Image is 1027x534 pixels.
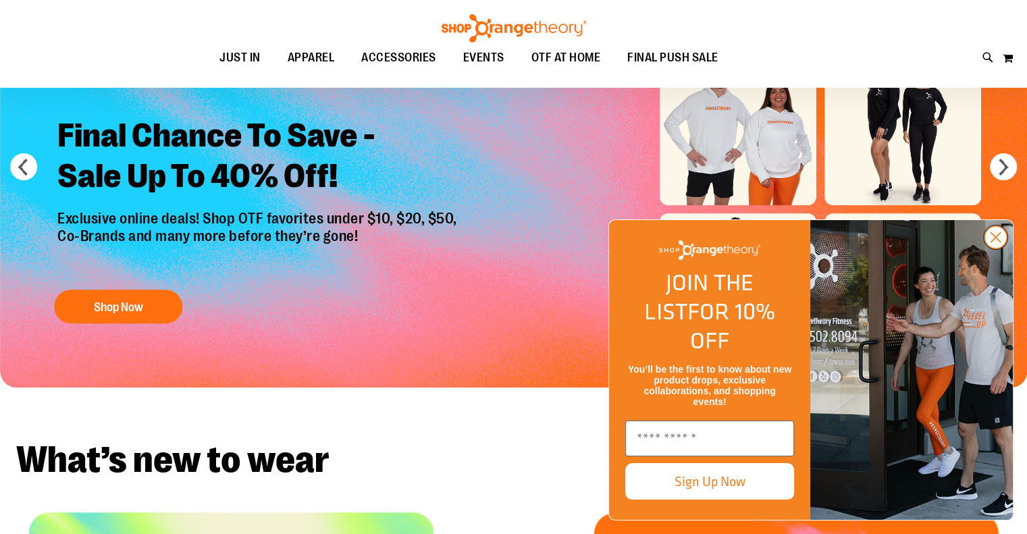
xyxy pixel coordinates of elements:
img: Shop Orangetheory [440,14,588,43]
span: JUST IN [219,43,261,73]
a: EVENTS [450,43,518,74]
span: JOIN THE LIST [644,265,754,328]
button: Close dialog [983,225,1008,250]
img: Shop Orangetheory [659,240,760,260]
h2: Final Chance To Save - Sale Up To 40% Off! [47,105,471,210]
span: FOR 10% OFF [687,294,775,357]
button: Shop Now [54,290,182,323]
img: Shop Orangtheory [810,220,1013,520]
button: next [990,153,1017,180]
input: Enter email [625,421,794,456]
h2: What’s new to wear [16,442,1011,479]
span: APPAREL [288,43,335,73]
a: OTF AT HOME [518,43,614,74]
p: Exclusive online deals! Shop OTF favorites under $10, $20, $50, Co-Brands and many more before th... [47,210,471,276]
span: You’ll be the first to know about new product drops, exclusive collaborations, and shopping events! [628,364,791,407]
button: Sign Up Now [625,463,794,500]
button: prev [10,153,37,180]
a: FINAL PUSH SALE [614,43,732,74]
span: ACCESSORIES [361,43,436,73]
a: APPAREL [274,43,348,74]
span: FINAL PUSH SALE [627,43,718,73]
a: JUST IN [206,43,274,74]
div: FLYOUT Form [595,206,1027,534]
span: EVENTS [463,43,504,73]
a: ACCESSORIES [348,43,450,74]
span: OTF AT HOME [531,43,601,73]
